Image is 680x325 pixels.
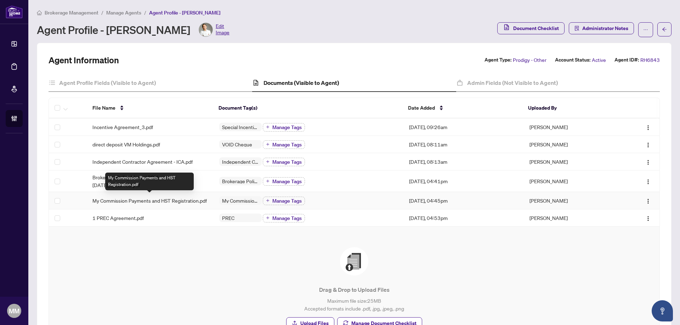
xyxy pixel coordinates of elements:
span: Brokerage Management [45,10,98,16]
td: [DATE], 04:41pm [403,170,524,192]
h2: Agent Information [49,54,119,66]
img: Logo [645,125,651,130]
li: / [144,8,146,17]
td: [PERSON_NAME] [524,136,619,153]
img: Logo [645,142,651,148]
img: Logo [645,159,651,165]
button: Logo [642,121,654,133]
span: 1 PREC Agreement.pdf [92,214,144,222]
span: Prodigy - Other [513,56,546,64]
button: Document Checklist [497,22,565,34]
span: Incentive Agreement_3.pdf [92,123,153,131]
p: Drag & Drop to Upload Files [63,285,645,294]
span: Date Added [408,104,435,112]
span: home [37,10,42,15]
td: [PERSON_NAME] [524,170,619,192]
button: Logo [642,212,654,224]
div: Agent Profile - [PERSON_NAME] [37,23,229,37]
button: Logo [642,156,654,167]
li: / [101,8,103,17]
td: [DATE], 04:53pm [403,209,524,227]
span: solution [574,26,579,31]
span: Manage Agents [106,10,141,16]
span: Edit Image [216,23,229,37]
span: Manage Tags [272,179,302,184]
button: Open asap [652,300,673,321]
label: Account Status: [555,56,590,64]
span: Active [592,56,606,64]
span: Document Checklist [513,23,559,34]
span: Brokerage Policy Manual BPM - [DATE]_updated1.pdf [92,173,208,189]
span: direct deposit VM Holdings.pdf [92,140,160,148]
button: Manage Tags [263,140,305,149]
span: PREC [219,215,237,220]
img: Logo [645,198,651,204]
span: arrow-left [662,27,667,32]
td: [PERSON_NAME] [524,153,619,170]
span: Independent Contractor Agreement [219,159,262,164]
span: plus [266,125,270,129]
td: [PERSON_NAME] [524,209,619,227]
td: [PERSON_NAME] [524,118,619,136]
button: Manage Tags [263,214,305,222]
span: RH6843 [640,56,660,64]
th: Uploaded By [522,98,617,118]
td: [PERSON_NAME] [524,192,619,209]
span: Independent Contractor Agreement - ICA.pdf [92,158,193,166]
button: Logo [642,139,654,150]
button: Manage Tags [263,158,305,166]
td: [DATE], 04:45pm [403,192,524,209]
span: Manage Tags [272,198,302,203]
span: plus [266,160,270,163]
td: [DATE], 09:26am [403,118,524,136]
th: Date Added [402,98,522,118]
label: Agent Type: [484,56,511,64]
h4: Admin Fields (Not Visible to Agent) [467,79,558,87]
img: Logo [645,216,651,221]
span: Special Incentive Agreement [219,124,262,129]
h4: Agent Profile Fields (Visible to Agent) [59,79,156,87]
span: plus [266,179,270,183]
button: Manage Tags [263,177,305,186]
span: Manage Tags [272,216,302,221]
button: Manage Tags [263,123,305,132]
td: [DATE], 08:13am [403,153,524,170]
th: Document Tag(s) [213,98,402,118]
span: File Name [92,104,115,112]
button: Logo [642,195,654,206]
span: Administrator Notes [582,23,628,34]
img: Logo [645,179,651,185]
td: [DATE], 08:11am [403,136,524,153]
span: ellipsis [643,27,648,32]
img: File Upload [340,247,368,275]
span: Brokerage Policy Manual [219,179,262,184]
span: Manage Tags [272,142,302,147]
span: Agent Profile - [PERSON_NAME] [149,10,220,16]
span: MM [9,306,19,316]
span: plus [266,216,270,220]
span: My Commission Payments and HST Registration [219,198,262,203]
th: File Name [87,98,213,118]
span: My Commission Payments and HST Registration.pdf [92,197,207,204]
label: Agent ID#: [614,56,639,64]
button: Logo [642,175,654,187]
span: plus [266,199,270,202]
span: plus [266,143,270,146]
p: Maximum file size: 25 MB Accepted formats include .pdf, .jpg, .jpeg, .png [63,297,645,312]
img: Profile Icon [199,23,212,36]
button: Manage Tags [263,197,305,205]
span: VOID Cheque [219,142,255,147]
h4: Documents (Visible to Agent) [263,79,339,87]
span: Manage Tags [272,125,302,130]
button: Administrator Notes [569,22,634,34]
div: My Commission Payments and HST Registration.pdf [105,173,194,190]
span: Manage Tags [272,159,302,164]
img: logo [6,5,23,18]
